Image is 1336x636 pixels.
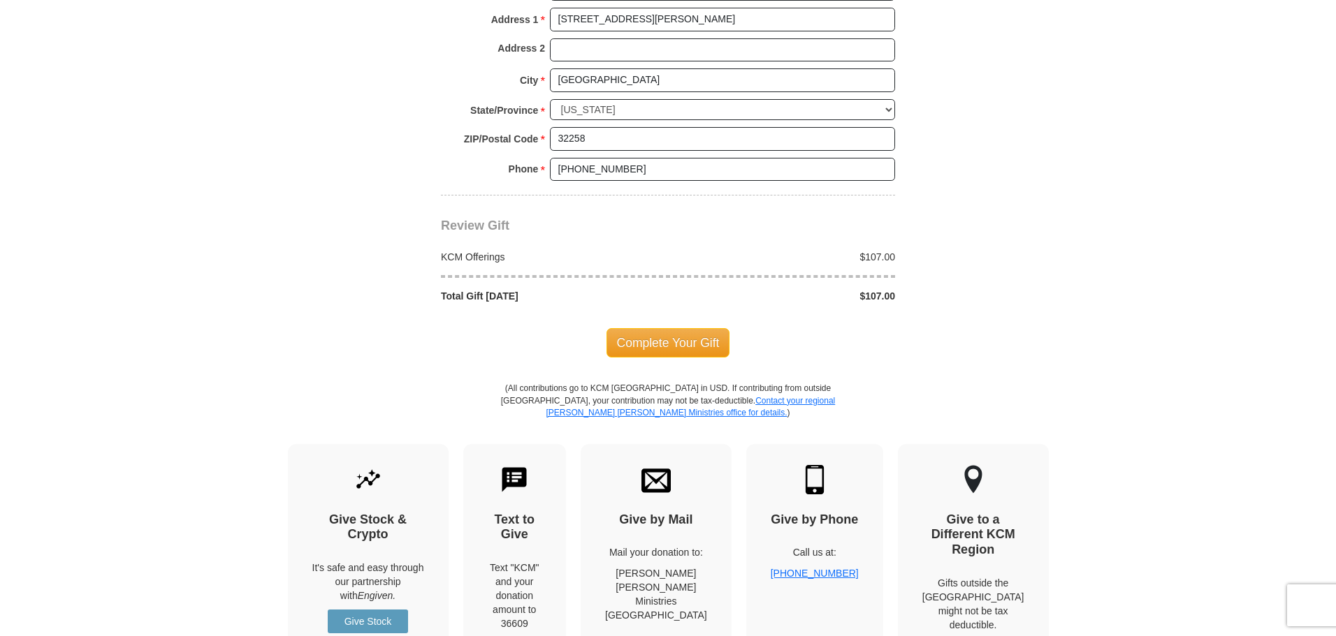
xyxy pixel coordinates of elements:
[312,512,424,542] h4: Give Stock & Crypto
[464,129,539,149] strong: ZIP/Postal Code
[500,383,836,443] p: (All contributions go to KCM [GEOGRAPHIC_DATA] in USD. If contributing from outside [GEOGRAPHIC_D...
[312,561,424,602] p: It's safe and easy through our partnership with
[922,512,1024,558] h4: Give to a Different KCM Region
[641,465,671,494] img: envelope.svg
[771,512,859,528] h4: Give by Phone
[922,576,1024,632] p: Gifts outside the [GEOGRAPHIC_DATA] might not be tax deductible.
[546,396,835,417] a: Contact your regional [PERSON_NAME] [PERSON_NAME] Ministries office for details.
[605,512,707,528] h4: Give by Mail
[771,568,859,579] a: [PHONE_NUMBER]
[488,561,542,630] div: Text "KCM" and your donation amount to 36609
[800,465,829,494] img: mobile.svg
[488,512,542,542] h4: Text to Give
[520,71,538,90] strong: City
[498,38,545,58] strong: Address 2
[354,465,383,494] img: give-by-stock.svg
[358,590,395,601] i: Engiven.
[434,289,669,303] div: Total Gift [DATE]
[328,609,408,633] a: Give Stock
[470,101,538,120] strong: State/Province
[964,465,983,494] img: other-region
[500,465,529,494] img: text-to-give.svg
[434,250,669,264] div: KCM Offerings
[668,289,903,303] div: $107.00
[607,328,730,357] span: Complete Your Gift
[509,159,539,179] strong: Phone
[441,219,509,232] span: Review Gift
[668,250,903,264] div: $107.00
[605,566,707,622] p: [PERSON_NAME] [PERSON_NAME] Ministries [GEOGRAPHIC_DATA]
[771,545,859,559] p: Call us at:
[491,10,539,29] strong: Address 1
[605,545,707,559] p: Mail your donation to:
